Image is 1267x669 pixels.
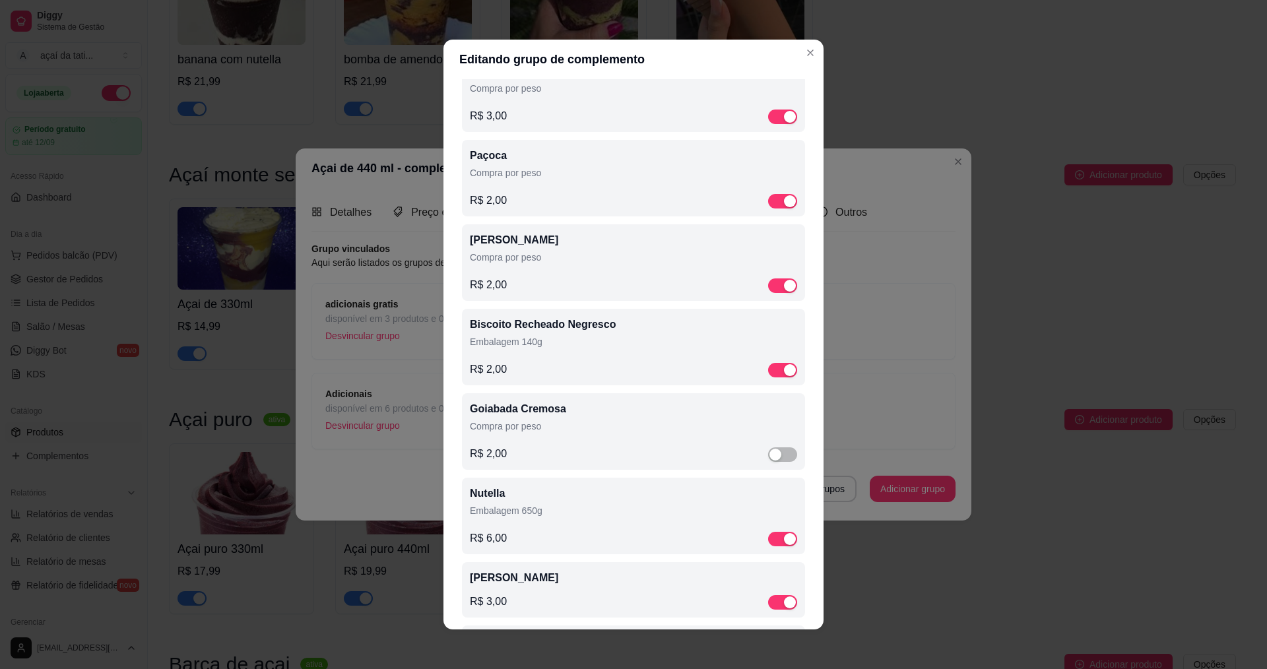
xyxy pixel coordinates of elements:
[800,42,821,63] button: Close
[470,82,797,95] p: Compra por peso
[470,193,507,208] p: R$ 2,00
[470,317,797,333] p: Biscoito Recheado Negresco
[470,166,797,179] p: Compra por peso
[470,232,797,248] p: [PERSON_NAME]
[470,335,797,348] p: Embalagem 140g
[470,108,507,124] p: R$ 3,00
[470,277,507,293] p: R$ 2,00
[470,362,507,377] p: R$ 2,00
[470,570,797,586] p: [PERSON_NAME]
[470,401,797,417] p: Goiabada Cremosa
[470,594,507,610] p: R$ 3,00
[470,486,797,501] p: Nutella
[470,420,797,433] p: Compra por peso
[470,446,507,462] p: R$ 2,00
[470,148,797,164] p: Paçoca
[443,40,824,79] header: Editando grupo de complemento
[470,504,797,517] p: Embalagem 650g
[470,251,797,264] p: Compra por peso
[470,530,507,546] p: R$ 6,00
